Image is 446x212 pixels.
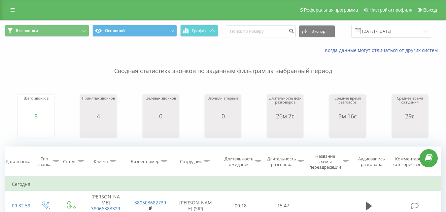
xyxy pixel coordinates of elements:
div: 4 [82,113,115,119]
div: Сотрудник [180,159,202,165]
div: Целевых звонков [146,96,176,113]
span: Настройки профиля [369,7,412,13]
div: Длительность ожидания [224,156,254,168]
div: Длительность всех разговоров [269,96,302,113]
div: Всего звонков [24,96,49,113]
div: Комментарий/категория звонка [391,156,430,168]
div: Среднее время разговора [331,96,364,113]
span: Реферальная программа [304,7,358,13]
div: Среднее время ожидания [394,96,427,113]
div: Бизнес номер [131,159,159,165]
div: Принятых звонков [82,96,115,113]
div: Статус [63,159,76,165]
div: 29с [394,113,427,119]
p: Сводная статистика звонков по заданным фильтрам за выбранный период [5,54,441,75]
div: 0 [146,113,176,119]
div: 3м 16с [331,113,364,119]
span: Все звонки [16,28,38,33]
div: Название схемы переадресации [309,153,341,170]
button: Все звонки [5,25,89,37]
div: 8 [24,113,49,119]
button: График [180,25,218,37]
div: Длительность разговора [267,156,296,168]
div: Тип звонка [37,156,51,168]
button: Экспорт [299,25,335,37]
td: Сегодня [5,178,441,191]
div: Дата звонка [6,159,30,165]
input: Поиск по номеру [226,25,296,37]
span: Выход [423,7,437,13]
span: График [192,28,207,33]
div: 26м 7с [269,113,302,119]
a: Когда данные могут отличаться от других систем [325,47,441,53]
div: Клиент [94,159,108,165]
button: Основной [92,25,177,37]
div: Звонили впервые [208,96,238,113]
div: 0 [208,113,238,119]
div: Аудиозапись разговора [355,156,388,168]
a: 380503682739 [134,199,166,206]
